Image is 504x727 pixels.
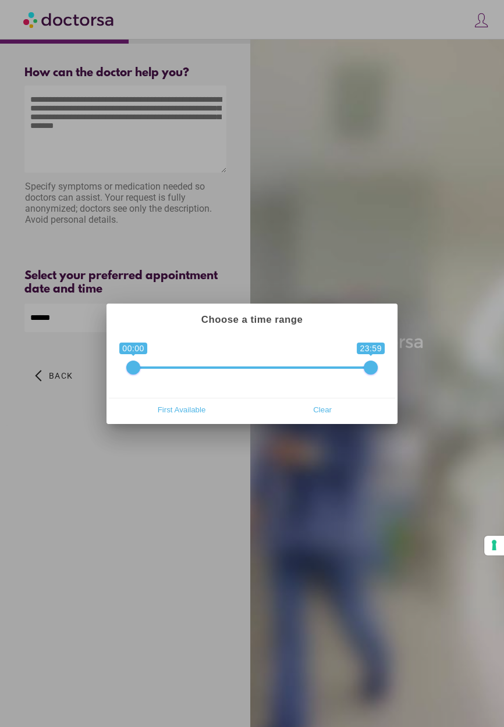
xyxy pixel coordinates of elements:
span: 23:59 [357,343,385,354]
button: Your consent preferences for tracking technologies [484,536,504,555]
button: First Available [111,401,252,419]
span: 00:00 [119,343,147,354]
span: Clear [255,401,389,419]
button: Clear [252,401,393,419]
strong: Choose a time range [201,314,303,325]
span: First Available [115,401,249,419]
